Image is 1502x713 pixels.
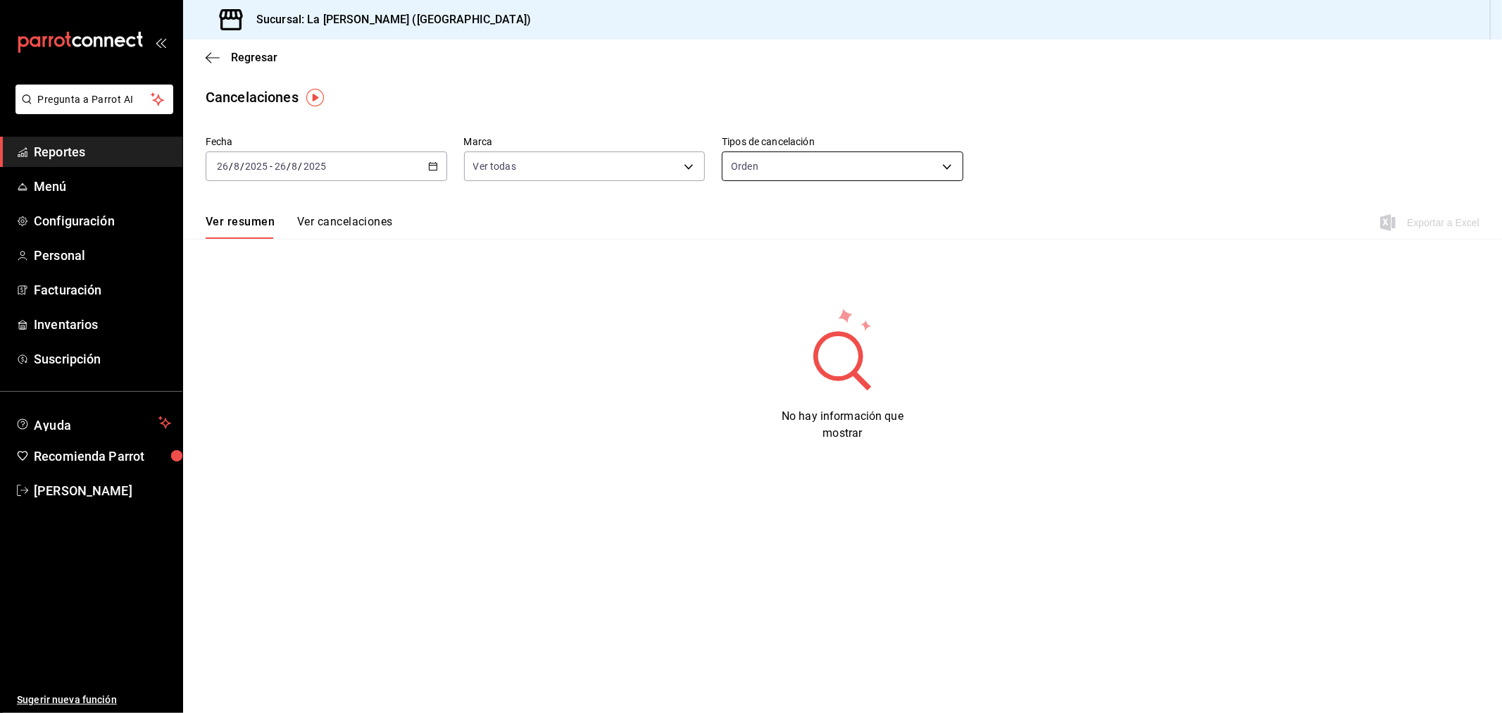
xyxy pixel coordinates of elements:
span: / [299,161,303,172]
input: ---- [244,161,268,172]
span: Ver todas [473,159,516,173]
span: / [240,161,244,172]
span: / [287,161,291,172]
span: Regresar [231,51,277,64]
input: ---- [303,161,327,172]
span: Pregunta a Parrot AI [38,92,151,107]
span: Facturación [34,280,171,299]
button: open_drawer_menu [155,37,166,48]
span: Inventarios [34,315,171,334]
span: - [270,161,273,172]
span: Configuración [34,211,171,230]
button: Ver cancelaciones [297,215,393,239]
span: Sugerir nueva función [17,693,171,707]
label: Tipos de cancelación [722,137,963,147]
span: Personal [34,246,171,265]
h3: Sucursal: La [PERSON_NAME] ([GEOGRAPHIC_DATA]) [245,11,531,28]
span: No hay información que mostrar [782,409,903,440]
label: Marca [464,137,706,147]
button: Ver resumen [206,215,275,239]
a: Pregunta a Parrot AI [10,102,173,117]
input: -- [274,161,287,172]
input: -- [292,161,299,172]
button: Pregunta a Parrot AI [15,85,173,114]
span: Recomienda Parrot [34,447,171,466]
label: Fecha [206,137,447,147]
span: Ayuda [34,414,153,431]
span: / [229,161,233,172]
span: [PERSON_NAME] [34,481,171,500]
span: Orden [731,159,758,173]
img: Tooltip marker [306,89,324,106]
input: -- [233,161,240,172]
button: Regresar [206,51,277,64]
div: navigation tabs [206,215,393,239]
span: Reportes [34,142,171,161]
span: Menú [34,177,171,196]
span: Suscripción [34,349,171,368]
div: Cancelaciones [206,87,299,108]
input: -- [216,161,229,172]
